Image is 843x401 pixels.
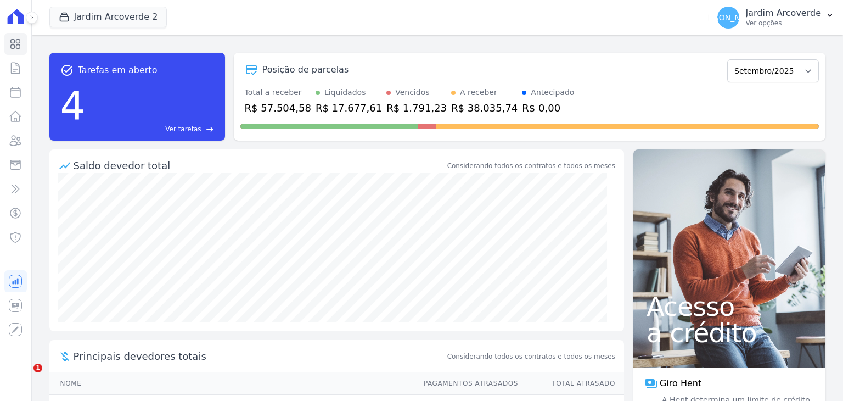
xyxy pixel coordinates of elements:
div: R$ 0,00 [522,101,574,115]
div: Antecipado [531,87,574,98]
div: 4 [60,77,86,134]
span: east [206,125,214,133]
span: Principais devedores totais [74,349,445,364]
div: A receber [460,87,497,98]
div: Considerando todos os contratos e todos os meses [447,161,615,171]
div: R$ 57.504,58 [245,101,311,115]
span: Giro Hent [660,377,701,390]
button: [PERSON_NAME] Jardim Arcoverde Ver opções [709,2,843,33]
span: a crédito [647,320,812,346]
p: Jardim Arcoverde [746,8,821,19]
iframe: Intercom live chat [11,364,37,390]
span: Ver tarefas [165,124,201,134]
div: R$ 1.791,23 [386,101,447,115]
th: Total Atrasado [519,372,624,395]
div: Posição de parcelas [262,63,349,76]
span: [PERSON_NAME] [696,14,760,21]
span: 1 [33,364,42,372]
div: Vencidos [395,87,429,98]
button: Jardim Arcoverde 2 [49,7,167,27]
span: Considerando todos os contratos e todos os meses [447,352,615,361]
span: Acesso [647,293,812,320]
p: Ver opções [746,19,821,27]
span: Tarefas em aberto [78,64,158,77]
div: Liquidados [324,87,366,98]
th: Nome [49,372,413,395]
th: Pagamentos Atrasados [413,372,519,395]
span: task_alt [60,64,74,77]
a: Ver tarefas east [89,124,213,134]
div: Total a receber [245,87,311,98]
div: R$ 17.677,61 [316,101,382,115]
div: R$ 38.035,74 [451,101,518,115]
div: Saldo devedor total [74,158,445,173]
